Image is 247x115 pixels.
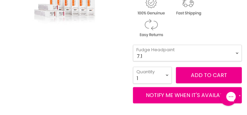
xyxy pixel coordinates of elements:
[133,67,172,83] select: Quantity
[133,18,169,38] img: returns.gif
[133,87,242,103] button: NOTIFY ME WHEN IT'S AVAILABLE
[176,67,242,83] button: Add to cart
[191,71,227,79] span: Add to cart
[217,87,240,108] iframe: Gorgias live chat messenger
